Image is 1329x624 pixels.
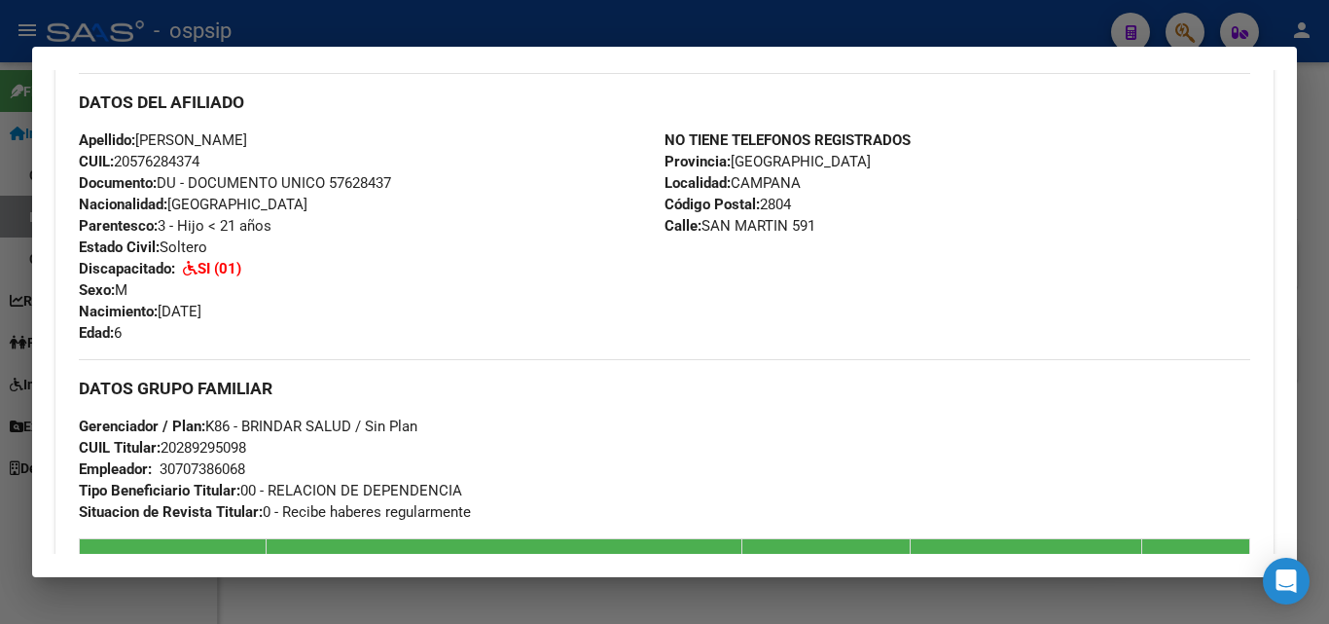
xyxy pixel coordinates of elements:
[79,482,462,499] span: 00 - RELACION DE DEPENDENCIA
[79,503,471,521] span: 0 - Recibe haberes regularmente
[79,324,114,342] strong: Edad:
[79,131,247,149] span: [PERSON_NAME]
[742,539,911,585] th: Nacimiento
[910,539,1141,585] th: Parentesco
[664,196,760,213] strong: Código Postal:
[79,239,160,256] strong: Estado Civil:
[80,539,267,585] th: CUIL
[79,281,115,299] strong: Sexo:
[1263,558,1310,605] div: Open Intercom Messenger
[79,217,271,235] span: 3 - Hijo < 21 años
[664,174,801,192] span: CAMPANA
[79,324,122,342] span: 6
[79,260,175,277] strong: Discapacitado:
[266,539,741,585] th: Nombre
[79,196,307,213] span: [GEOGRAPHIC_DATA]
[79,418,205,435] strong: Gerenciador / Plan:
[664,131,911,149] strong: NO TIENE TELEFONOS REGISTRADOS
[79,281,127,299] span: M
[79,460,152,478] strong: Empleador:
[664,217,815,235] span: SAN MARTIN 591
[664,153,731,170] strong: Provincia:
[79,418,417,435] span: K86 - BRINDAR SALUD / Sin Plan
[664,196,791,213] span: 2804
[79,303,158,320] strong: Nacimiento:
[79,174,391,192] span: DU - DOCUMENTO UNICO 57628437
[79,153,114,170] strong: CUIL:
[79,131,135,149] strong: Apellido:
[79,239,207,256] span: Soltero
[79,378,1250,399] h3: DATOS GRUPO FAMILIAR
[198,260,241,277] strong: SI (01)
[79,174,157,192] strong: Documento:
[79,153,199,170] span: 20576284374
[79,482,240,499] strong: Tipo Beneficiario Titular:
[160,459,245,480] div: 30707386068
[79,92,1250,113] h3: DATOS DEL AFILIADO
[79,439,246,457] span: 20289295098
[79,503,263,521] strong: Situacion de Revista Titular:
[79,196,167,213] strong: Nacionalidad:
[79,303,201,320] span: [DATE]
[1142,539,1250,585] th: Activo
[664,153,871,170] span: [GEOGRAPHIC_DATA]
[79,217,158,235] strong: Parentesco:
[79,439,161,457] strong: CUIL Titular:
[664,217,701,235] strong: Calle:
[664,174,731,192] strong: Localidad:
